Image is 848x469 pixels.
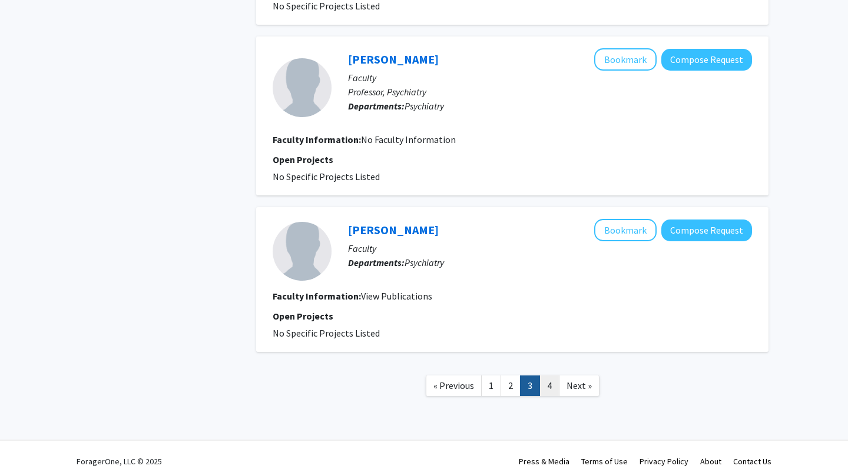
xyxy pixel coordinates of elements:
[348,241,752,255] p: Faculty
[9,416,50,460] iframe: Chat
[273,327,380,339] span: No Specific Projects Listed
[519,456,569,467] a: Press & Media
[348,100,405,112] b: Departments:
[348,71,752,85] p: Faculty
[273,134,361,145] b: Faculty Information:
[348,52,439,66] a: [PERSON_NAME]
[348,85,752,99] p: Professor, Psychiatry
[567,380,592,391] span: Next »
[405,257,444,268] span: Psychiatry
[361,290,432,302] fg-read-more: View Publications
[348,257,405,268] b: Departments:
[481,375,501,396] a: 1
[426,375,482,396] a: Previous
[661,49,752,71] button: Compose Request to Joseph Jacobson
[594,219,657,241] button: Add Victor Ajluni to Bookmarks
[581,456,628,467] a: Terms of Use
[661,219,752,241] button: Compose Request to Victor Ajluni
[273,290,361,302] b: Faculty Information:
[559,375,599,396] a: Next
[273,152,752,167] p: Open Projects
[594,48,657,71] button: Add Joseph Jacobson to Bookmarks
[539,375,559,396] a: 4
[640,456,688,467] a: Privacy Policy
[273,171,380,182] span: No Specific Projects Listed
[733,456,771,467] a: Contact Us
[256,364,768,411] nav: Page navigation
[273,309,752,323] p: Open Projects
[348,222,439,237] a: [PERSON_NAME]
[433,380,474,391] span: « Previous
[520,375,540,396] a: 3
[361,134,456,145] span: No Faculty Information
[405,100,444,112] span: Psychiatry
[700,456,721,467] a: About
[501,375,521,396] a: 2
